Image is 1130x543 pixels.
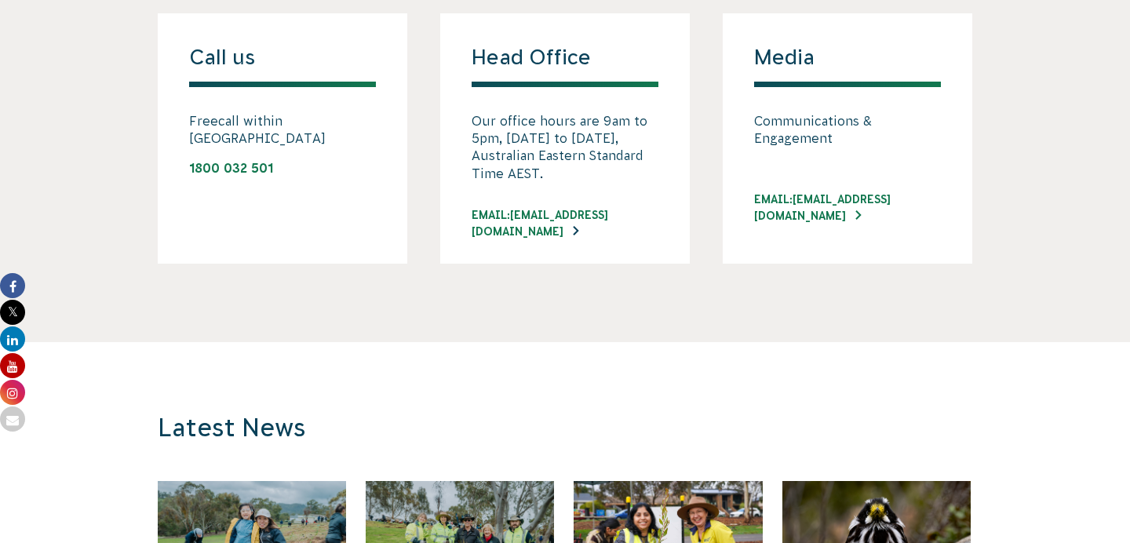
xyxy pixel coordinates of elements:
h4: Head Office [472,45,658,87]
p: Freecall within [GEOGRAPHIC_DATA] [189,112,376,148]
h4: Call us [189,45,376,87]
a: Email:[EMAIL_ADDRESS][DOMAIN_NAME] [754,191,941,224]
p: Our office hours are 9am to 5pm, [DATE] to [DATE], Australian Eastern Standard Time AEST. [472,112,658,183]
h4: Media [754,45,941,87]
a: EMAIL:[EMAIL_ADDRESS][DOMAIN_NAME] [472,207,658,240]
a: 1800 032 501 [189,161,273,175]
p: Communications & Engagement [754,112,941,148]
h3: Latest News [158,413,760,443]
